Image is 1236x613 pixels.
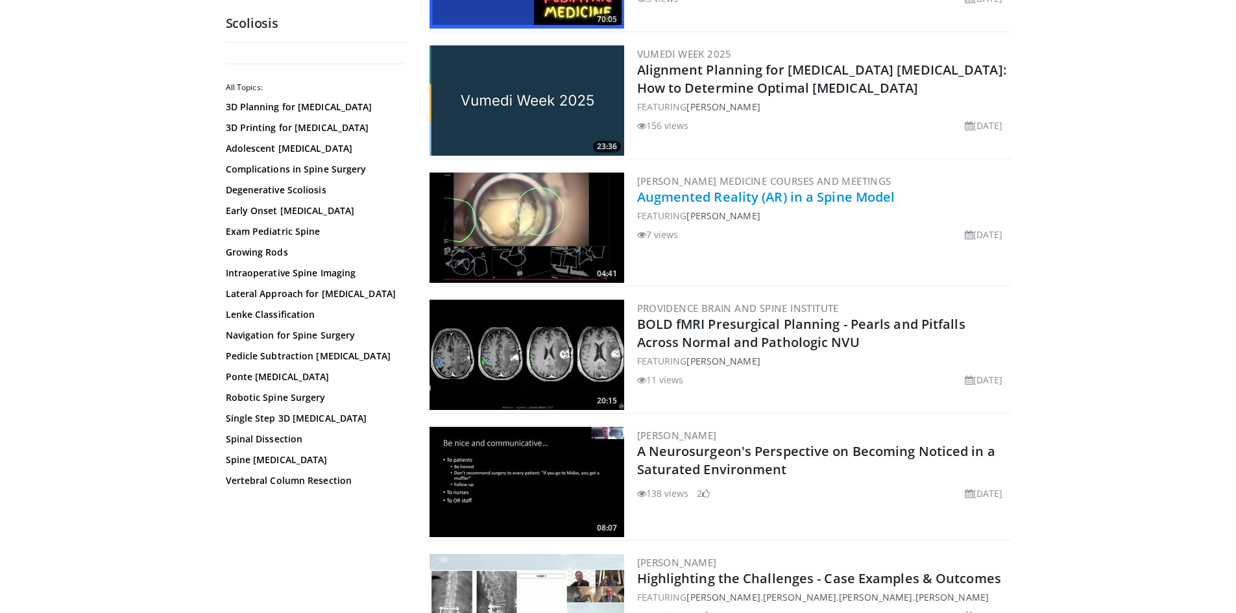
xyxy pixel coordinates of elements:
[430,45,624,156] a: 23:36
[430,427,624,537] img: 7b5702bf-8faf-43ce-ad71-be78ee008967.300x170_q85_crop-smart_upscale.jpg
[915,591,989,603] a: [PERSON_NAME]
[226,453,401,466] a: Spine [MEDICAL_DATA]
[226,142,401,155] a: Adolescent [MEDICAL_DATA]
[637,119,689,132] li: 156 views
[637,174,891,187] a: [PERSON_NAME] Medicine Courses and Meetings
[637,100,1008,114] div: FEATURING
[965,228,1003,241] li: [DATE]
[226,370,401,383] a: Ponte [MEDICAL_DATA]
[430,427,624,537] a: 08:07
[226,412,401,425] a: Single Step 3D [MEDICAL_DATA]
[637,354,1008,368] div: FEATURING
[593,141,621,152] span: 23:36
[965,119,1003,132] li: [DATE]
[637,556,717,569] a: [PERSON_NAME]
[593,268,621,280] span: 04:41
[226,329,401,342] a: Navigation for Spine Surgery
[839,591,912,603] a: [PERSON_NAME]
[686,355,760,367] a: [PERSON_NAME]
[430,173,624,283] a: 04:41
[593,395,621,407] span: 20:15
[637,47,732,60] a: Vumedi Week 2025
[226,163,401,176] a: Complications in Spine Surgery
[637,61,1006,97] a: Alignment Planning for [MEDICAL_DATA] [MEDICAL_DATA]: How to Determine Optimal [MEDICAL_DATA]
[686,101,760,113] a: [PERSON_NAME]
[637,302,839,315] a: Providence Brain and Spine Institute
[226,121,401,134] a: 3D Printing for [MEDICAL_DATA]
[226,287,401,300] a: Lateral Approach for [MEDICAL_DATA]
[763,591,836,603] a: [PERSON_NAME]
[637,590,1008,604] div: FEATURING , , ,
[226,204,401,217] a: Early Onset [MEDICAL_DATA]
[226,101,401,114] a: 3D Planning for [MEDICAL_DATA]
[637,315,965,351] a: BOLD fMRI Presurgical Planning - Pearls and Pitfalls Across Normal and Pathologic NVU
[686,210,760,222] a: [PERSON_NAME]
[965,373,1003,387] li: [DATE]
[226,391,401,404] a: Robotic Spine Surgery
[430,300,624,410] img: 0ebcf921-3bc7-4eae-9e8f-042dc327aa86.300x170_q85_crop-smart_upscale.jpg
[637,570,1001,587] a: Highlighting the Challenges - Case Examples & Outcomes
[686,591,760,603] a: [PERSON_NAME]
[430,300,624,410] a: 20:15
[226,225,401,238] a: Exam Pediatric Spine
[226,350,401,363] a: Pedicle Subtraction [MEDICAL_DATA]
[226,433,401,446] a: Spinal Dissection
[593,14,621,25] span: 70:05
[593,522,621,534] span: 08:07
[637,373,684,387] li: 11 views
[637,487,689,500] li: 138 views
[226,308,401,321] a: Lenke Classification
[637,429,717,442] a: [PERSON_NAME]
[226,15,407,32] h2: Scoliosis
[697,487,710,500] li: 2
[226,246,401,259] a: Growing Rods
[226,184,401,197] a: Degenerative Scoliosis
[430,173,624,283] img: fdded055-d4ca-4c6c-88f3-f84ef3222262.300x170_q85_crop-smart_upscale.jpg
[226,267,401,280] a: Intraoperative Spine Imaging
[965,487,1003,500] li: [DATE]
[226,474,401,487] a: Vertebral Column Resection
[637,442,995,478] a: A Neurosurgeon's Perspective on Becoming Noticed in a Saturated Environment
[226,82,404,93] h2: All Topics:
[637,209,1008,222] div: FEATURING
[637,228,679,241] li: 7 views
[637,188,895,206] a: Augmented Reality (AR) in a Spine Model
[430,45,624,156] img: b4fbf6bf-301c-4b6c-8922-b560344a0221.jpg.300x170_q85_crop-smart_upscale.jpg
